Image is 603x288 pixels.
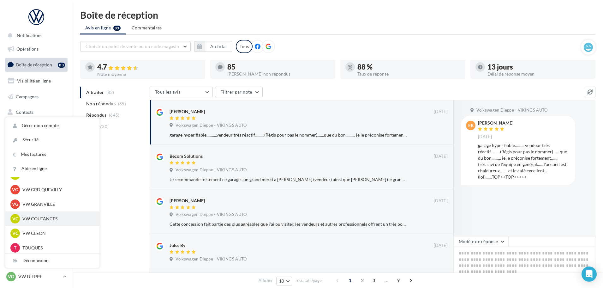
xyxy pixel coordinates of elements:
span: Volkswagen Dieppe - VIKINGS AUTO [176,212,247,218]
div: 88 % [357,64,460,70]
span: Répondus [86,112,107,118]
div: garage hyper fiable...........vendeur très réactif..........(Régis pour pas le nommer).......que ... [478,142,570,180]
span: Boîte de réception [16,62,52,67]
div: Note moyenne [97,72,200,77]
span: Volkswagen Dieppe - VIKINGS AUTO [176,123,247,128]
button: Au total [194,41,232,52]
a: Aide en ligne [5,162,99,176]
span: [DATE] [434,243,448,248]
button: Modèle de réponse [453,236,508,247]
a: Campagnes DataOnDemand [4,174,69,193]
span: Afficher [259,278,273,284]
span: EB [468,122,474,129]
span: VD [8,273,14,280]
div: [PERSON_NAME] [170,108,205,115]
span: [DATE] [434,198,448,204]
a: Calendrier [4,137,69,150]
p: TOUQUES [22,245,92,251]
span: Choisir un point de vente ou un code magasin [86,44,179,49]
a: Contacts [4,106,69,119]
p: VW COUTANCES [22,216,92,222]
div: 13 jours [487,64,590,70]
span: [DATE] [478,134,492,140]
p: VW DIEPPE [18,273,60,280]
span: Commentaires [132,25,162,31]
span: Volkswagen Dieppe - VIKINGS AUTO [176,167,247,173]
a: Opérations [4,42,69,56]
button: Choisir un point de vente ou un code magasin [80,41,191,52]
div: Déconnexion [5,254,99,268]
a: PLV et print personnalisable [4,153,69,171]
a: Médiathèque [4,121,69,135]
div: garage hyper fiable...........vendeur très réactif..........(Régis pour pas le nommer).......que ... [170,132,407,138]
div: Becom Solutions [170,153,203,159]
div: 85 [227,64,330,70]
span: résultats/page [296,278,322,284]
span: (645) [109,113,120,118]
span: 9 [393,275,403,285]
span: Non répondus [86,101,116,107]
div: 4.7 [97,64,200,71]
span: (730) [98,124,109,129]
span: 3 [369,275,379,285]
span: Opérations [16,46,39,52]
button: Au total [205,41,232,52]
span: Campagnes [16,94,39,99]
div: Boîte de réception [80,10,595,20]
div: Tous [236,40,253,53]
button: Tous les avis [150,87,213,97]
a: Visibilité en ligne [4,74,69,88]
div: [PERSON_NAME] non répondus [227,72,330,76]
span: Visibilité en ligne [17,78,51,83]
a: Boîte de réception83 [4,58,69,71]
a: Mes factures [5,147,99,162]
p: VW GRANVILLE [22,201,92,207]
span: [DATE] [434,109,448,115]
div: [PERSON_NAME] [478,121,513,125]
span: VC [12,216,18,222]
button: 10 [276,277,292,285]
span: VC [12,230,18,236]
p: VW GRD QUEVILLY [22,187,92,193]
span: 2 [357,275,367,285]
span: Contacts [16,109,33,115]
span: (85) [118,101,126,106]
span: ... [381,275,391,285]
div: Jules By [170,242,185,248]
span: Volkswagen Dieppe - VIKINGS AUTO [476,107,547,113]
span: Volkswagen Dieppe - VIKINGS AUTO [176,256,247,262]
span: Tous les avis [155,89,181,95]
span: VG [12,201,18,207]
a: VD VW DIEPPE [5,271,68,283]
span: Notifications [17,33,42,38]
span: [DATE] [434,154,448,159]
div: [PERSON_NAME] [170,198,205,204]
div: Délai de réponse moyen [487,72,590,76]
div: Taux de réponse [357,72,460,76]
a: Campagnes [4,90,69,103]
a: Gérer mon compte [5,119,99,133]
div: Je recommande fortement ce garage...un grand merci a [PERSON_NAME] (vendeur) ainsi que [PERSON_NA... [170,176,407,183]
div: 83 [58,63,65,68]
span: T [14,245,16,251]
span: VG [12,187,18,193]
div: Open Intercom Messenger [582,267,597,282]
button: Filtrer par note [215,87,263,97]
p: VW CLEON [22,230,92,236]
a: Sécurité [5,133,99,147]
span: 1 [345,275,355,285]
div: Cette concession fait partie des plus agréables que j'ai pu visiter, les vendeurs et autres profe... [170,221,407,227]
span: 10 [279,279,284,284]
